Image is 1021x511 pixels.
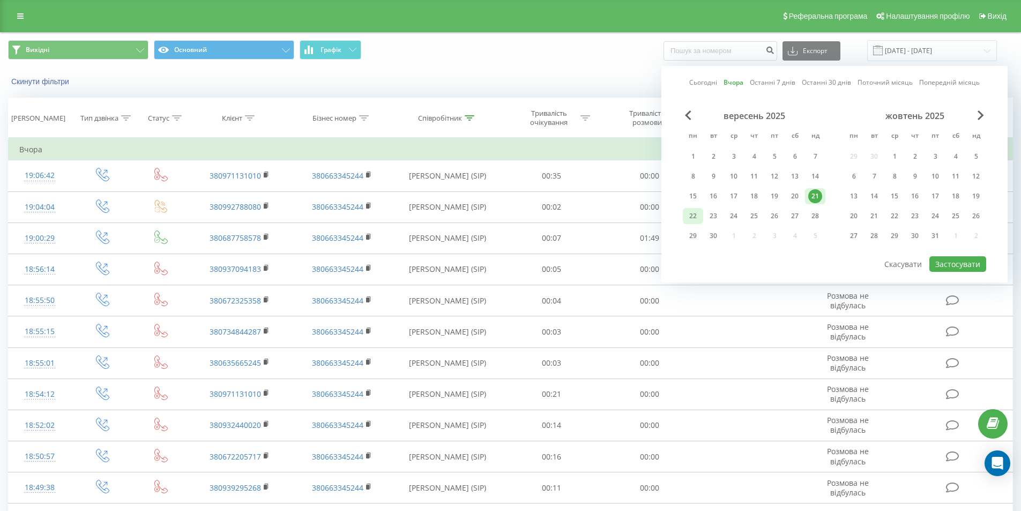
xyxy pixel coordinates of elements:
[703,228,724,244] div: вт 30 вер 2025 р.
[210,358,261,368] a: 380635665245
[844,188,864,204] div: пн 13 жовт 2025 р.
[393,441,503,472] td: [PERSON_NAME] (SIP)
[907,129,923,145] abbr: четвер
[927,129,943,145] abbr: п’ятниця
[928,209,942,223] div: 24
[744,188,764,204] div: чт 18 вер 2025 р.
[919,77,980,87] a: Попередній місяць
[312,295,363,306] a: 380663345244
[393,254,503,285] td: [PERSON_NAME] (SIP)
[929,256,986,272] button: Застосувати
[978,110,984,120] span: Next Month
[966,149,986,165] div: нд 5 жовт 2025 р.
[19,415,61,436] div: 18:52:02
[300,40,361,60] button: Графік
[925,208,945,224] div: пт 24 жовт 2025 р.
[808,150,822,164] div: 7
[683,168,703,184] div: пн 8 вер 2025 р.
[601,441,699,472] td: 00:00
[928,189,942,203] div: 17
[210,171,261,181] a: 380971131010
[844,168,864,184] div: пн 6 жовт 2025 р.
[393,472,503,503] td: [PERSON_NAME] (SIP)
[703,208,724,224] div: вт 23 вер 2025 р.
[747,189,761,203] div: 18
[724,149,744,165] div: ср 3 вер 2025 р.
[925,188,945,204] div: пт 17 жовт 2025 р.
[19,165,61,186] div: 19:06:42
[210,202,261,212] a: 380992788080
[888,169,901,183] div: 8
[683,149,703,165] div: пн 1 вер 2025 р.
[312,327,363,337] a: 380663345244
[867,209,881,223] div: 21
[886,129,903,145] abbr: середа
[503,379,601,410] td: 00:21
[908,169,922,183] div: 9
[827,353,869,373] span: Розмова не відбулась
[683,228,703,244] div: пн 29 вер 2025 р.
[19,477,61,498] div: 18:49:38
[908,229,922,243] div: 30
[503,410,601,441] td: 00:14
[8,77,74,86] button: Скинути фільтри
[148,114,169,123] div: Статус
[788,150,802,164] div: 6
[789,12,868,20] span: Реферальна програма
[154,40,294,60] button: Основний
[19,321,61,342] div: 18:55:15
[788,169,802,183] div: 13
[827,415,869,435] span: Розмова не відбулась
[785,149,805,165] div: сб 6 вер 2025 р.
[393,160,503,191] td: [PERSON_NAME] (SIP)
[785,208,805,224] div: сб 27 вер 2025 р.
[908,150,922,164] div: 2
[503,285,601,316] td: 00:04
[844,110,986,121] div: жовтень 2025
[847,189,861,203] div: 13
[703,188,724,204] div: вт 16 вер 2025 р.
[312,202,363,212] a: 380663345244
[418,114,462,123] div: Співробітник
[846,129,862,145] abbr: понеділок
[685,129,701,145] abbr: понеділок
[764,149,785,165] div: пт 5 вер 2025 р.
[858,77,913,87] a: Поточний місяць
[724,208,744,224] div: ср 24 вер 2025 р.
[767,189,781,203] div: 19
[393,191,503,223] td: [PERSON_NAME] (SIP)
[686,189,700,203] div: 15
[312,114,356,123] div: Бізнес номер
[80,114,118,123] div: Тип дзвінка
[888,189,901,203] div: 15
[785,188,805,204] div: сб 20 вер 2025 р.
[727,209,741,223] div: 24
[985,450,1010,476] div: Open Intercom Messenger
[747,209,761,223] div: 25
[905,228,925,244] div: чт 30 жовт 2025 р.
[928,169,942,183] div: 10
[686,169,700,183] div: 8
[866,129,882,145] abbr: вівторок
[601,160,699,191] td: 00:00
[827,446,869,466] span: Розмова не відбулась
[787,129,803,145] abbr: субота
[884,149,905,165] div: ср 1 жовт 2025 р.
[847,229,861,243] div: 27
[706,150,720,164] div: 2
[727,150,741,164] div: 3
[764,188,785,204] div: пт 19 вер 2025 р.
[210,483,261,493] a: 380939295268
[210,233,261,243] a: 380687758578
[968,129,984,145] abbr: неділя
[750,77,795,87] a: Останні 7 днів
[503,347,601,379] td: 00:03
[886,12,970,20] span: Налаштування профілю
[945,188,966,204] div: сб 18 жовт 2025 р.
[785,168,805,184] div: сб 13 вер 2025 р.
[925,149,945,165] div: пт 3 жовт 2025 р.
[321,46,341,54] span: Графік
[393,223,503,254] td: [PERSON_NAME] (SIP)
[9,139,1013,160] td: Вчора
[393,379,503,410] td: [PERSON_NAME] (SIP)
